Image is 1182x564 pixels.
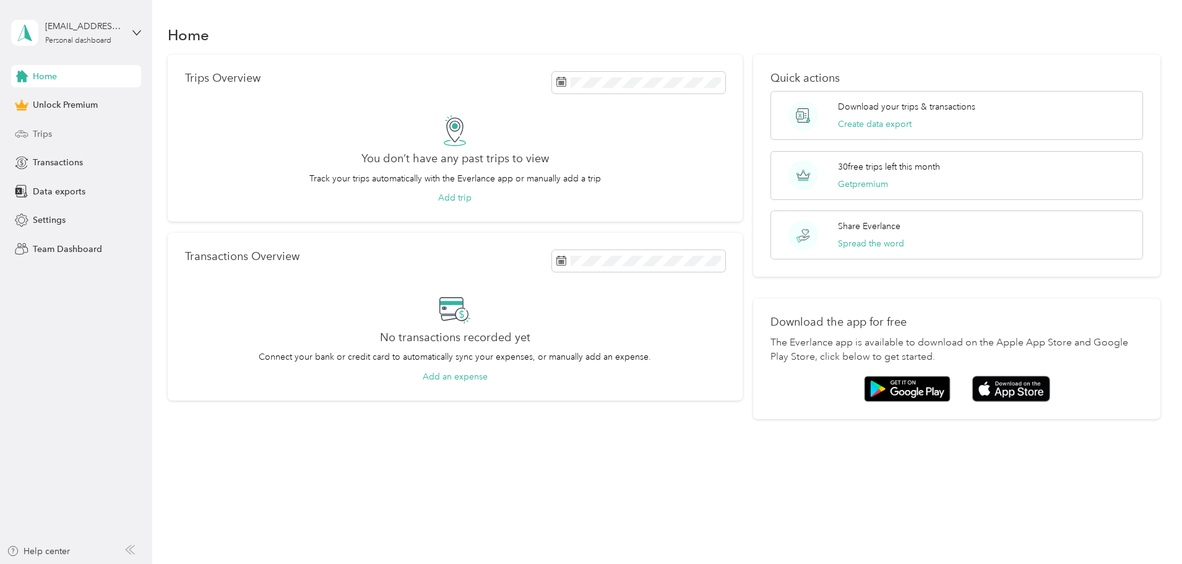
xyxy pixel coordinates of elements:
[770,336,1143,365] p: The Everlance app is available to download on the Apple App Store and Google Play Store, click be...
[838,100,975,113] p: Download your trips & transactions
[33,98,98,111] span: Unlock Premium
[7,545,70,558] button: Help center
[33,128,52,141] span: Trips
[33,185,85,198] span: Data exports
[45,20,123,33] div: [EMAIL_ADDRESS][DOMAIN_NAME]
[45,37,111,45] div: Personal dashboard
[1113,495,1182,564] iframe: Everlance-gr Chat Button Frame
[185,72,261,85] p: Trips Overview
[380,331,530,344] h2: No transactions recorded yet
[361,152,549,165] h2: You don’t have any past trips to view
[33,243,102,256] span: Team Dashboard
[33,214,66,227] span: Settings
[168,28,209,41] h1: Home
[864,376,951,402] img: Google play
[838,220,900,233] p: Share Everlance
[438,191,472,204] button: Add trip
[838,118,912,131] button: Create data export
[33,70,57,83] span: Home
[770,72,1143,85] p: Quick actions
[838,160,940,173] p: 30 free trips left this month
[259,350,651,363] p: Connect your bank or credit card to automatically sync your expenses, or manually add an expense.
[185,250,300,263] p: Transactions Overview
[309,172,601,185] p: Track your trips automatically with the Everlance app or manually add a trip
[423,370,488,383] button: Add an expense
[838,237,904,250] button: Spread the word
[770,316,1143,329] p: Download the app for free
[838,178,888,191] button: Getpremium
[33,156,83,169] span: Transactions
[972,376,1050,402] img: App store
